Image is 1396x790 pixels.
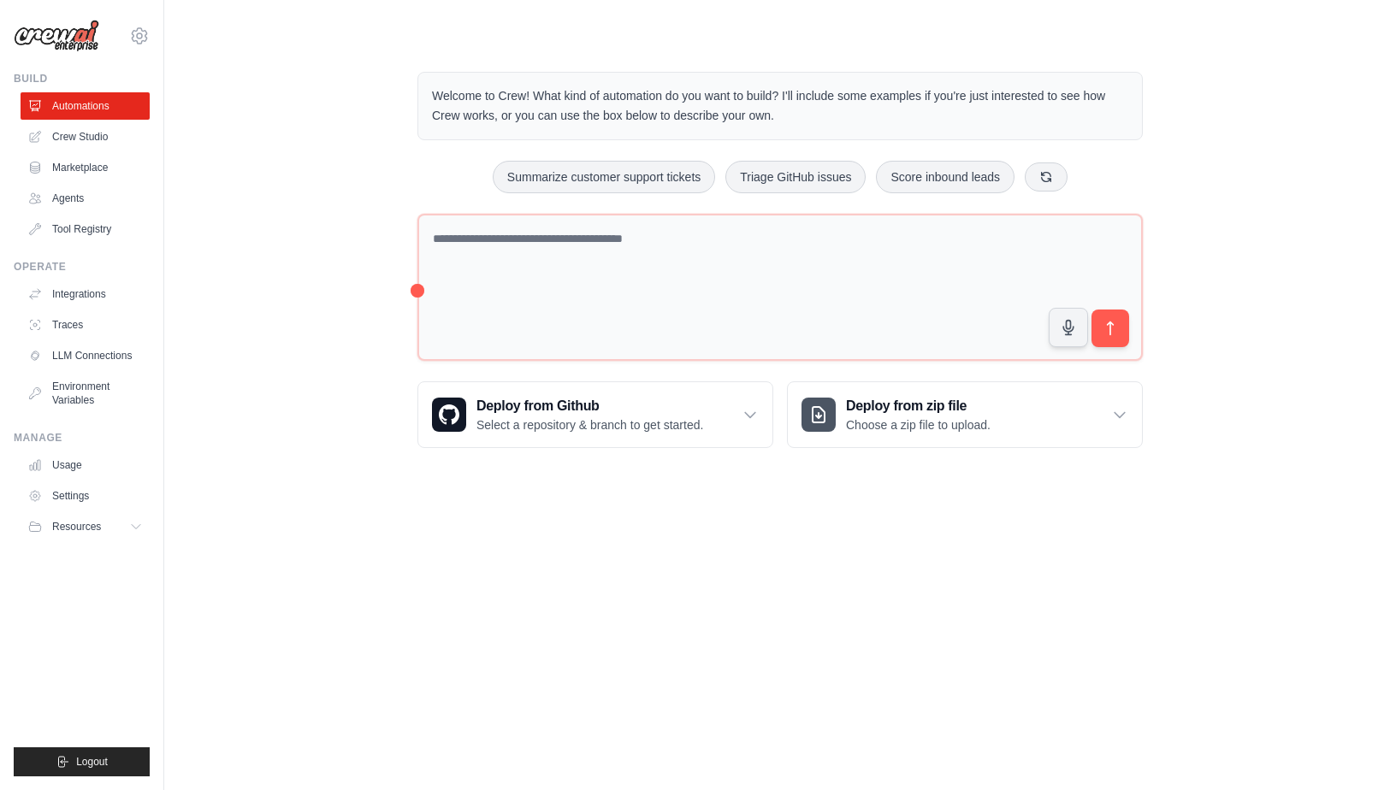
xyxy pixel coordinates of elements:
[846,416,991,433] p: Choose a zip file to upload.
[493,161,715,193] button: Summarize customer support tickets
[14,260,150,274] div: Operate
[21,215,150,243] a: Tool Registry
[21,92,150,120] a: Automations
[76,755,108,769] span: Logout
[21,451,150,479] a: Usage
[14,747,150,776] button: Logout
[21,482,150,510] a: Settings
[21,123,150,150] a: Crew Studio
[21,311,150,339] a: Traces
[476,416,703,433] p: Select a repository & branch to get started.
[476,396,703,416] h3: Deploy from Github
[21,513,150,540] button: Resources
[14,72,150,85] div: Build
[52,520,101,534] span: Resources
[21,280,150,308] a: Integrations
[21,185,150,212] a: Agents
[846,396,991,416] h3: Deploy from zip file
[432,86,1128,126] p: Welcome to Crew! What kind of automation do you want to build? I'll include some examples if you'...
[14,431,150,445] div: Manage
[21,373,150,414] a: Environment Variables
[21,154,150,181] a: Marketplace
[876,161,1014,193] button: Score inbound leads
[725,161,866,193] button: Triage GitHub issues
[21,342,150,369] a: LLM Connections
[14,20,99,52] img: Logo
